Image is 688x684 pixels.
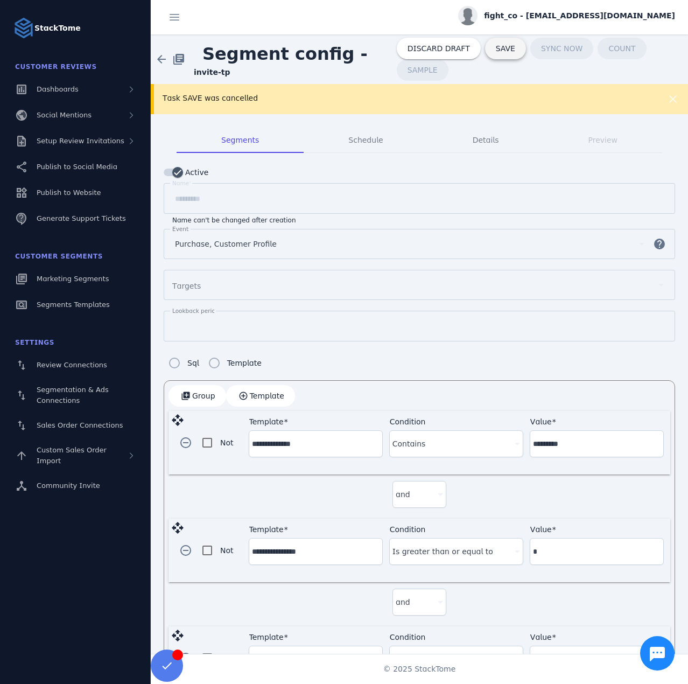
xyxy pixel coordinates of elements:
button: Group [169,385,226,407]
mat-label: Template [249,525,284,534]
span: Is greater than or equal to [392,545,493,558]
span: fight_co - [EMAIL_ADDRESS][DOMAIN_NAME] [484,10,675,22]
span: Generate Support Tickets [37,214,126,222]
span: Details [473,136,499,144]
a: Generate Support Tickets [6,207,144,231]
a: Review Connections [6,353,144,377]
span: Contains [392,437,426,450]
span: Custom Sales Order Import [37,446,107,465]
button: Template [226,385,295,407]
input: Template [252,545,380,558]
strong: StackTome [34,23,81,34]
span: Segments [221,136,259,144]
strong: invite-tp [194,68,230,76]
div: Task SAVE was cancelled [163,93,628,104]
span: Group [192,392,215,400]
span: and [396,596,410,609]
mat-form-field: Segment name [164,183,675,225]
span: Purchase, Customer Profile [175,238,277,250]
span: Customer Reviews [15,63,97,71]
a: Segmentation & Ads Connections [6,379,144,411]
mat-label: Value [530,417,552,426]
span: Template [250,392,284,400]
img: Logo image [13,17,34,39]
a: Segments Templates [6,293,144,317]
a: Publish to Website [6,181,144,205]
label: Not [218,436,234,449]
span: Is less than or equal to [392,653,480,666]
mat-label: Condition [390,633,426,641]
span: Publish to Social Media [37,163,117,171]
span: and [396,488,410,501]
a: Marketing Segments [6,267,144,291]
button: DISCARD DRAFT [397,38,481,59]
span: © 2025 StackTome [383,664,456,675]
mat-label: Value [530,525,552,534]
label: Sql [185,357,199,369]
label: Active [183,166,208,179]
span: Social Mentions [37,111,92,119]
span: Review Connections [37,361,107,369]
mat-icon: library_books [172,53,185,66]
mat-label: Targets [172,282,201,290]
mat-hint: Name can't be changed after creation [172,214,296,225]
label: Template [225,357,262,369]
span: Segment config - [194,35,376,73]
mat-label: Value [530,633,552,641]
span: Marketing Segments [37,275,109,283]
span: Customer Segments [15,253,103,260]
span: Segmentation & Ads Connections [37,386,109,404]
mat-label: Condition [390,525,426,534]
span: Publish to Website [37,189,101,197]
mat-label: Events [172,226,192,232]
span: Setup Review Invitations [37,137,124,145]
mat-label: Name [172,180,189,186]
label: Not [218,544,234,557]
span: Segments Templates [37,301,110,309]
mat-label: Condition [390,417,426,426]
input: Template [252,437,380,450]
span: Sales Order Connections [37,421,123,429]
mat-form-field: Segment events [164,229,675,270]
span: Dashboards [37,85,79,93]
a: Sales Order Connections [6,414,144,437]
span: SAVE [496,45,515,52]
img: profile.jpg [458,6,478,25]
mat-label: Template [249,633,284,641]
mat-radio-group: Segment config type [164,352,262,374]
a: Publish to Social Media [6,155,144,179]
mat-label: Lookback period [172,308,219,314]
span: Schedule [348,136,383,144]
label: Not [218,652,234,665]
span: Community Invite [37,481,100,490]
mat-label: Template [249,417,284,426]
span: Settings [15,339,54,346]
input: Template [252,653,380,666]
mat-icon: help [647,238,672,250]
a: Community Invite [6,474,144,498]
span: DISCARD DRAFT [408,45,470,52]
button: SAVE [485,38,526,59]
button: fight_co - [EMAIL_ADDRESS][DOMAIN_NAME] [458,6,675,25]
mat-form-field: Segment targets [164,270,675,311]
